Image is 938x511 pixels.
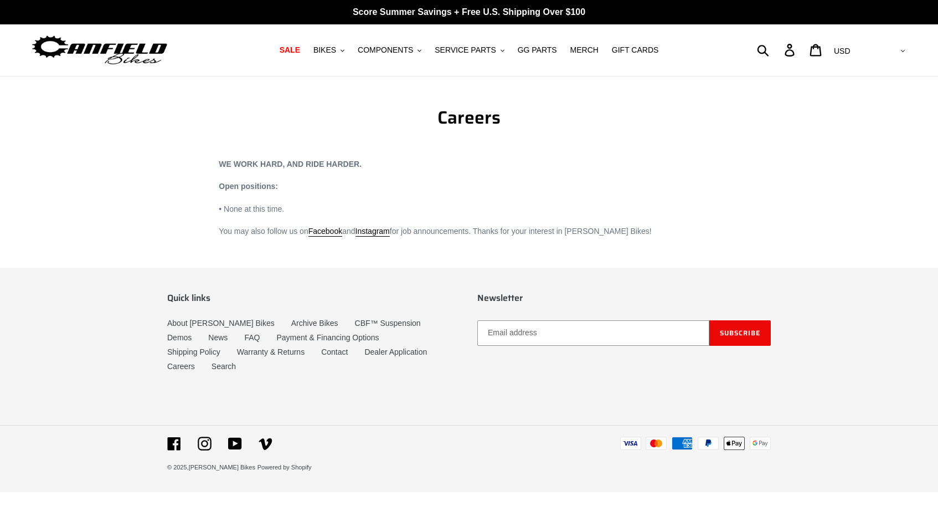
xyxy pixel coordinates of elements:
a: Warranty & Returns [237,348,305,356]
p: • None at this time. [219,203,719,215]
input: Email address [477,320,709,346]
input: Search [763,38,791,62]
a: Careers [167,362,195,371]
span: SERVICE PARTS [435,45,496,55]
span: GIFT CARDS [612,45,659,55]
button: Subscribe [709,320,771,346]
a: Powered by Shopify [257,464,312,471]
span: MERCH [570,45,599,55]
a: News [208,333,228,342]
strong: WE WORK HARD, AND RIDE HARDER. [219,160,362,168]
span: GG PARTS [518,45,557,55]
a: Payment & Financing Options [276,333,379,342]
a: About [PERSON_NAME] Bikes [167,319,275,328]
span: SALE [280,45,300,55]
img: Canfield Bikes [30,33,169,68]
button: SERVICE PARTS [429,43,509,58]
small: © 2025, [167,464,255,471]
span: Subscribe [720,328,760,338]
a: Demos [167,333,192,342]
span: COMPONENTS [358,45,413,55]
a: GG PARTS [512,43,563,58]
p: Newsletter [477,293,771,303]
h1: Careers [219,107,719,128]
a: CBF™ Suspension [355,319,421,328]
p: You may also follow us on and for job announcements. Thanks for your interest in [PERSON_NAME] Bi... [219,226,719,237]
a: Archive Bikes [291,319,338,328]
span: BIKES [313,45,336,55]
button: COMPONENTS [352,43,427,58]
a: FAQ [244,333,260,342]
a: Instagram [355,227,390,237]
p: Quick links [167,293,461,303]
a: SALE [274,43,306,58]
button: BIKES [308,43,350,58]
a: Contact [321,348,348,356]
a: Search [212,362,236,371]
a: Shipping Policy [167,348,220,356]
strong: Open positions: [219,182,278,191]
a: GIFT CARDS [606,43,664,58]
a: Dealer Application [364,348,427,356]
a: Facebook [308,227,342,237]
a: MERCH [565,43,604,58]
a: [PERSON_NAME] Bikes [189,464,255,471]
